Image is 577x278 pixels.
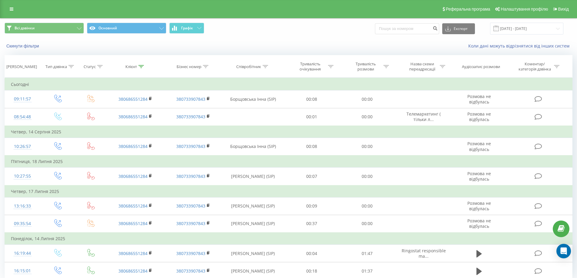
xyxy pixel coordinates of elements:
[442,23,475,34] button: Експорт
[11,200,34,212] div: 13:16:33
[284,215,340,233] td: 00:37
[84,64,96,69] div: Статус
[284,245,340,262] td: 00:04
[222,245,284,262] td: [PERSON_NAME] (SIP)
[176,203,205,209] a: 380733907843
[340,168,395,185] td: 00:00
[176,268,205,274] a: 380733907843
[118,268,148,274] a: 380686551284
[118,143,148,149] a: 380686551284
[87,23,166,34] button: Основний
[284,168,340,185] td: 00:07
[558,7,569,11] span: Вихід
[340,215,395,233] td: 00:00
[222,168,284,185] td: [PERSON_NAME] (SIP)
[284,90,340,108] td: 00:08
[11,170,34,182] div: 10:27:55
[5,233,572,245] td: Понеділок, 14 Липня 2025
[176,114,205,119] a: 380733907843
[118,96,148,102] a: 380686551284
[501,7,548,11] span: Налаштування профілю
[222,215,284,233] td: [PERSON_NAME] (SIP)
[462,64,500,69] div: Аудіозапис розмови
[11,111,34,123] div: 08:54:48
[556,244,571,258] div: Open Intercom Messenger
[118,203,148,209] a: 380686551284
[15,26,35,31] span: Всі дзвінки
[467,200,491,211] span: Розмова не відбулась
[118,221,148,226] a: 380686551284
[467,218,491,229] span: Розмова не відбулась
[222,90,284,108] td: Борщовська Інна (SIP)
[294,61,327,72] div: Тривалість очікування
[176,221,205,226] a: 380733907843
[176,143,205,149] a: 380733907843
[284,197,340,215] td: 00:09
[467,93,491,105] span: Розмова не відбулась
[11,265,34,277] div: 16:15:01
[340,138,395,155] td: 00:00
[340,90,395,108] td: 00:00
[11,93,34,105] div: 09:11:57
[284,108,340,126] td: 00:01
[5,126,572,138] td: Четвер, 14 Серпня 2025
[11,141,34,152] div: 10:26:57
[125,64,137,69] div: Клієнт
[176,250,205,256] a: 380733907843
[5,43,42,49] button: Скинути фільтри
[5,155,572,168] td: П’ятниця, 18 Липня 2025
[118,114,148,119] a: 380686551284
[468,43,572,49] a: Коли дані можуть відрізнятися вiд інших систем
[11,218,34,230] div: 09:35:54
[375,23,439,34] input: Пошук за номером
[181,26,193,30] span: Графік
[5,23,84,34] button: Всі дзвінки
[350,61,382,72] div: Тривалість розмови
[340,197,395,215] td: 00:00
[467,171,491,182] span: Розмова не відбулась
[222,197,284,215] td: [PERSON_NAME] (SIP)
[176,173,205,179] a: 380733907843
[517,61,552,72] div: Коментар/категорія дзвінка
[236,64,261,69] div: Співробітник
[284,138,340,155] td: 00:08
[406,111,441,122] span: Телемаркетинг ( тільки л...
[467,111,491,122] span: Розмова не відбулась
[5,78,572,90] td: Сьогодні
[169,23,204,34] button: Графік
[402,248,446,259] span: Ringostat responsible ma...
[446,7,490,11] span: Реферальна програма
[467,141,491,152] span: Розмова не відбулась
[176,96,205,102] a: 380733907843
[6,64,37,69] div: [PERSON_NAME]
[222,138,284,155] td: Борщовська Інна (SIP)
[5,185,572,198] td: Четвер, 17 Липня 2025
[340,108,395,126] td: 00:00
[11,247,34,259] div: 16:19:44
[406,61,438,72] div: Назва схеми переадресації
[45,64,67,69] div: Тип дзвінка
[340,245,395,262] td: 01:47
[118,250,148,256] a: 380686551284
[118,173,148,179] a: 380686551284
[177,64,201,69] div: Бізнес номер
